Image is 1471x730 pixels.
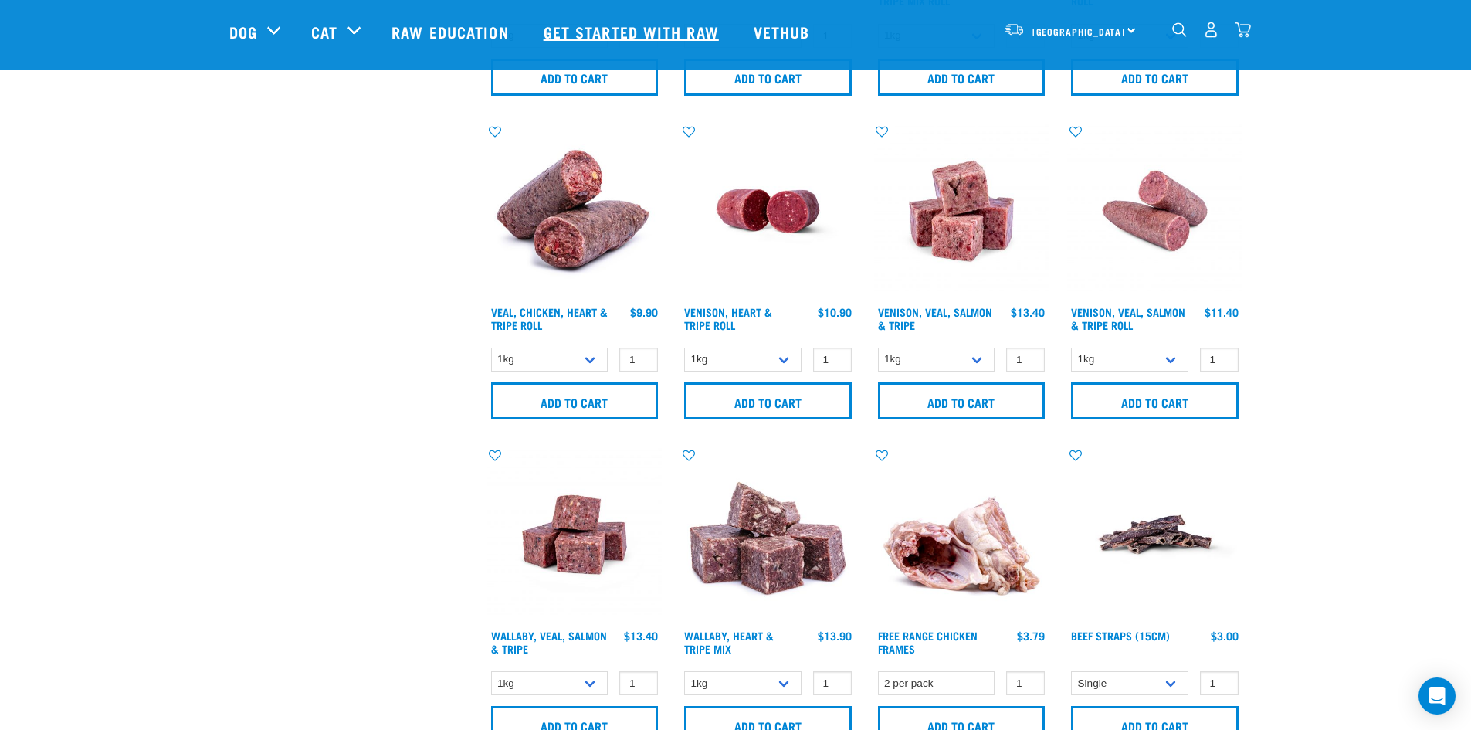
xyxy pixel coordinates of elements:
[624,630,658,642] div: $13.40
[487,124,663,299] img: 1263 Chicken Organ Roll 02
[1006,348,1045,372] input: 1
[491,59,659,96] input: Add to cart
[487,447,663,623] img: Wallaby Veal Salmon Tripe 1642
[874,124,1049,299] img: Venison Veal Salmon Tripe 1621
[1067,124,1242,299] img: Venison Veal Salmon Tripe 1651
[1032,29,1126,34] span: [GEOGRAPHIC_DATA]
[684,59,852,96] input: Add to cart
[738,1,829,63] a: Vethub
[1011,306,1045,318] div: $13.40
[491,309,608,327] a: Veal, Chicken, Heart & Tripe Roll
[680,124,856,299] img: Raw Essentials Venison Heart & Tripe Hypoallergenic Raw Pet Food Bulk Roll Unwrapped
[1071,309,1185,327] a: Venison, Veal, Salmon & Tripe Roll
[878,309,992,327] a: Venison, Veal, Salmon & Tripe
[491,382,659,419] input: Add to cart
[813,348,852,372] input: 1
[491,633,607,650] a: Wallaby, Veal, Salmon & Tripe
[1071,59,1239,96] input: Add to cart
[528,1,738,63] a: Get started with Raw
[1211,630,1239,642] div: $3.00
[1006,671,1045,695] input: 1
[1205,306,1239,318] div: $11.40
[1203,22,1219,38] img: user.png
[1172,22,1187,37] img: home-icon-1@2x.png
[229,20,257,43] a: Dog
[874,447,1049,623] img: 1236 Chicken Frame Turks 01
[684,633,774,650] a: Wallaby, Heart & Tripe Mix
[1067,447,1242,623] img: Raw Essentials Beef Straps 15cm 6 Pack
[684,309,772,327] a: Venison, Heart & Tripe Roll
[619,348,658,372] input: 1
[1071,382,1239,419] input: Add to cart
[1200,671,1239,695] input: 1
[1200,348,1239,372] input: 1
[813,671,852,695] input: 1
[1017,630,1045,642] div: $3.79
[1235,22,1251,38] img: home-icon@2x.png
[878,59,1046,96] input: Add to cart
[878,382,1046,419] input: Add to cart
[1004,22,1025,36] img: van-moving.png
[684,382,852,419] input: Add to cart
[311,20,337,43] a: Cat
[818,630,852,642] div: $13.90
[1418,677,1456,715] div: Open Intercom Messenger
[1071,633,1170,638] a: Beef Straps (15cm)
[630,306,658,318] div: $9.90
[680,447,856,623] img: 1174 Wallaby Heart Tripe Mix 01
[376,1,527,63] a: Raw Education
[878,633,978,650] a: Free Range Chicken Frames
[619,671,658,695] input: 1
[818,306,852,318] div: $10.90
